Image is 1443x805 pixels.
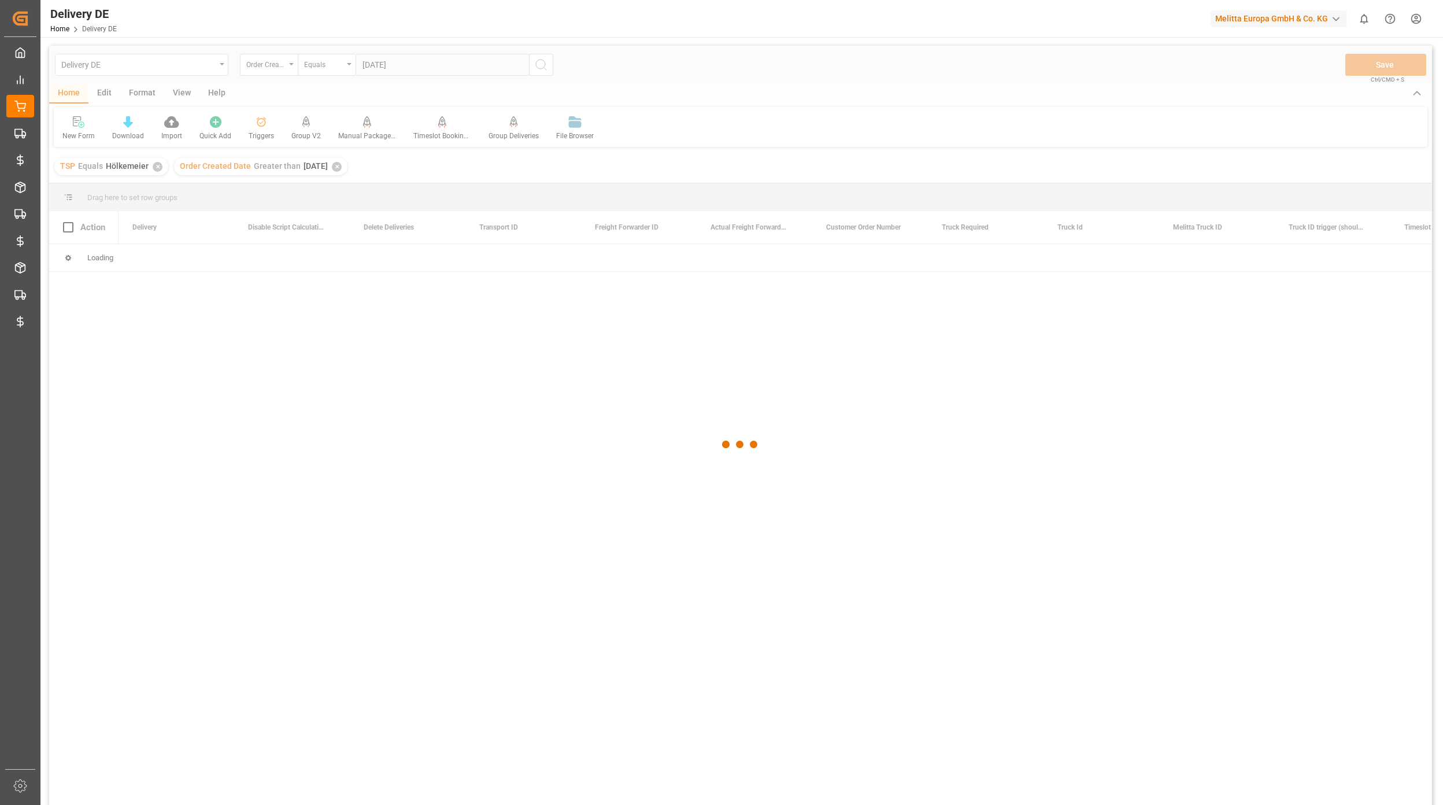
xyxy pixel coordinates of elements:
a: Home [50,25,69,33]
div: Delivery DE [50,5,117,23]
button: Melitta Europa GmbH & Co. KG [1211,8,1351,29]
button: Help Center [1377,6,1403,32]
button: show 0 new notifications [1351,6,1377,32]
div: Melitta Europa GmbH & Co. KG [1211,10,1346,27]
